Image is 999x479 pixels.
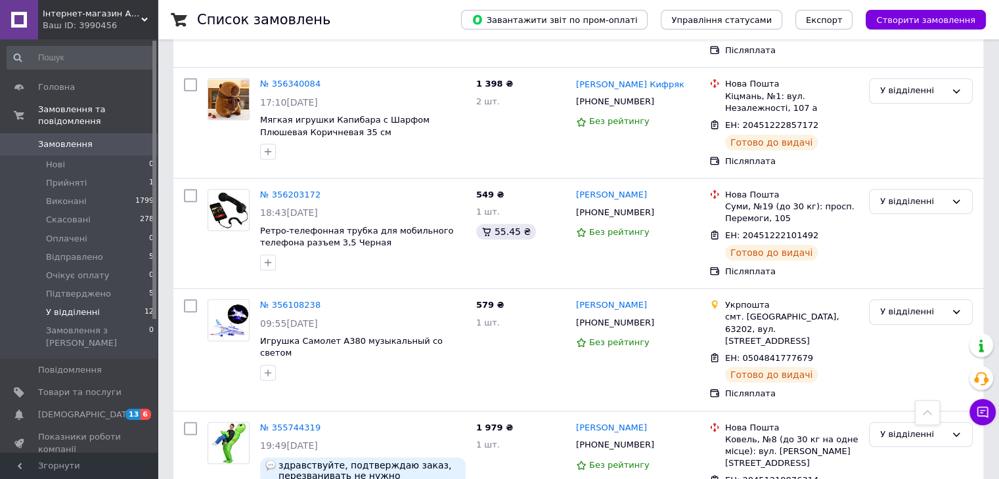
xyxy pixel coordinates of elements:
a: Фото товару [208,189,250,231]
a: [PERSON_NAME] [576,422,647,434]
div: Ваш ID: 3990456 [43,20,158,31]
img: Фото товару [208,190,249,230]
span: Завантажити звіт по пром-оплаті [472,14,637,26]
button: Чат з покупцем [969,399,996,425]
a: Фото товару [208,422,250,464]
div: Нова Пошта [725,78,858,90]
span: 5 [149,288,154,300]
div: У відділенні [880,428,946,442]
img: Фото товару [208,300,249,341]
a: Фото товару [208,299,250,341]
a: Фото товару [208,78,250,120]
div: смт. [GEOGRAPHIC_DATA], 63202, вул. [STREET_ADDRESS] [725,311,858,347]
span: 549 ₴ [476,190,504,199]
span: Головна [38,81,75,93]
button: Управління статусами [661,10,782,30]
span: 2 шт. [476,96,500,106]
div: Укрпошта [725,299,858,311]
span: Управління статусами [671,15,772,25]
span: Відправлено [46,251,103,263]
a: Мягкая игрушки Капибара с Шарфом Плюшевая Коричневая 35 см [260,115,430,137]
div: Післяплата [725,266,858,278]
div: Готово до видачі [725,245,818,260]
span: Інтернет-магазин Amollishop [43,8,141,20]
img: Фото товару [208,79,249,119]
div: У відділенні [880,305,946,319]
span: Без рейтингу [589,337,650,347]
a: Игрушка Самолет А380 музыкальный со светом [260,336,443,358]
a: № 356108238 [260,300,321,310]
div: Ковель, №8 (до 30 кг на одне місце): вул. [PERSON_NAME][STREET_ADDRESS] [725,434,858,470]
div: [PHONE_NUMBER] [573,204,657,221]
span: Підтверджено [46,288,111,300]
a: [PERSON_NAME] [576,299,647,312]
button: Експорт [795,10,853,30]
a: Ретро-телефонная трубка для мобильного телефона разъем 3,5 Черная [260,226,453,248]
span: Замовлення з [PERSON_NAME] [46,325,149,348]
span: Замовлення та повідомлення [38,104,158,127]
span: 5 [149,251,154,263]
span: Створити замовлення [876,15,975,25]
span: [DEMOGRAPHIC_DATA] [38,409,135,421]
span: Показники роботи компанії [38,431,122,455]
div: Суми, №19 (до 30 кг): просп. Перемоги, 105 [725,201,858,224]
a: Створити замовлення [853,14,986,24]
span: 18:43[DATE] [260,207,318,218]
div: У відділенні [880,84,946,98]
span: Прийняті [46,177,87,189]
span: 1 398 ₴ [476,79,513,89]
span: 17:10[DATE] [260,97,318,108]
div: Післяплата [725,45,858,56]
button: Створити замовлення [866,10,986,30]
a: [PERSON_NAME] Кифряк [576,79,684,91]
span: Очікує оплату [46,270,109,281]
div: Нова Пошта [725,189,858,201]
div: Готово до видачі [725,135,818,150]
a: [PERSON_NAME] [576,189,647,201]
span: 1 979 ₴ [476,423,513,432]
span: Замовлення [38,138,93,150]
span: 1799 [135,196,154,207]
img: Фото товару [208,423,249,463]
div: Післяплата [725,156,858,167]
span: Без рейтингу [589,460,650,470]
span: У відділенні [46,306,100,318]
div: Нова Пошта [725,422,858,434]
span: 1 шт. [476,318,500,327]
span: 579 ₴ [476,300,504,310]
div: У відділенні [880,195,946,209]
span: 19:49[DATE] [260,440,318,451]
span: 0 [149,233,154,245]
span: 0 [149,325,154,348]
button: Завантажити звіт по пром-оплаті [461,10,648,30]
span: 12 [144,306,154,318]
span: Повідомлення [38,364,102,376]
div: 55.45 ₴ [476,224,536,239]
span: ЕН: 20451222101492 [725,230,818,240]
span: Виконані [46,196,87,207]
span: 6 [141,409,151,420]
div: [PHONE_NUMBER] [573,314,657,331]
div: Кіцмань, №1: вул. Незалежності, 107 а [725,91,858,114]
span: Оплачені [46,233,87,245]
a: № 356203172 [260,190,321,199]
img: :speech_balloon: [265,460,276,470]
span: 09:55[DATE] [260,318,318,329]
span: Нові [46,159,65,171]
span: Скасовані [46,214,91,226]
span: Експорт [806,15,843,25]
div: Післяплата [725,388,858,400]
span: Товари та послуги [38,386,122,398]
a: № 356340084 [260,79,321,89]
span: 0 [149,159,154,171]
span: 1 [149,177,154,189]
input: Пошук [7,46,155,70]
span: 1 шт. [476,207,500,217]
span: 278 [140,214,154,226]
div: [PHONE_NUMBER] [573,436,657,453]
span: ЕН: 0504841777679 [725,353,813,363]
a: № 355744319 [260,423,321,432]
